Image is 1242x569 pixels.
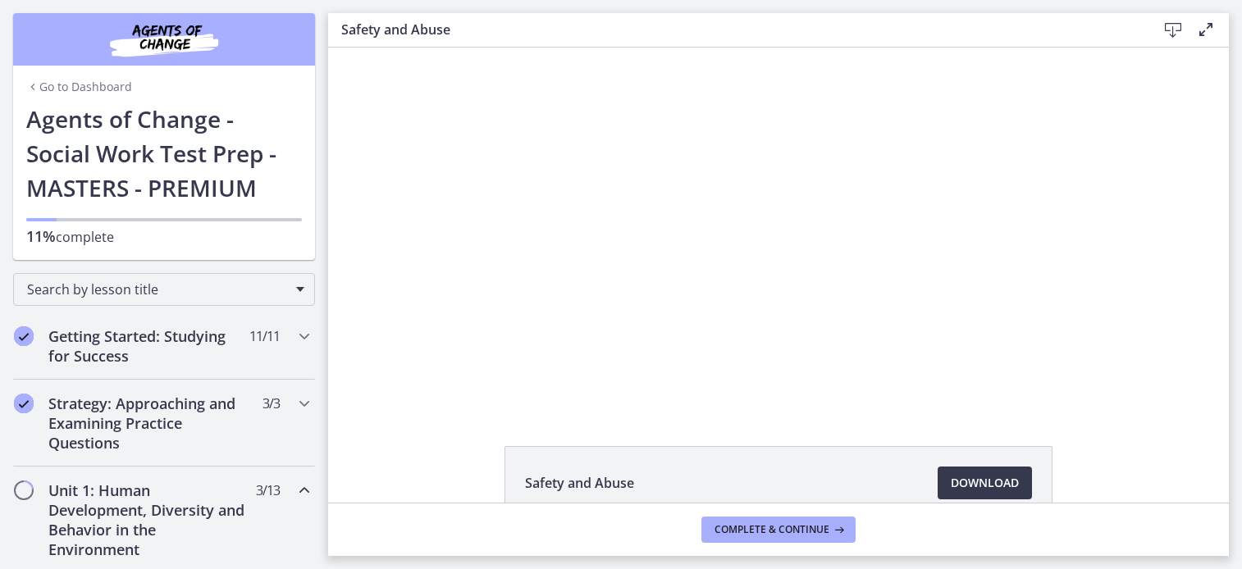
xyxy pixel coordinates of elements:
[48,394,249,453] h2: Strategy: Approaching and Examining Practice Questions
[14,394,34,413] i: Completed
[66,20,263,59] img: Agents of Change Social Work Test Prep
[249,326,280,346] span: 11 / 11
[525,473,634,493] span: Safety and Abuse
[951,473,1019,493] span: Download
[26,102,302,205] h1: Agents of Change - Social Work Test Prep - MASTERS - PREMIUM
[328,48,1229,408] iframe: Video Lesson
[27,280,288,298] span: Search by lesson title
[14,326,34,346] i: Completed
[256,480,280,500] span: 3 / 13
[938,467,1032,499] a: Download
[48,326,249,366] h2: Getting Started: Studying for Success
[263,394,280,413] span: 3 / 3
[48,480,249,559] h2: Unit 1: Human Development, Diversity and Behavior in the Environment
[715,523,829,536] span: Complete & continue
[701,517,856,543] button: Complete & continue
[341,20,1130,39] h3: Safety and Abuse
[13,273,315,306] div: Search by lesson title
[26,226,302,247] p: complete
[26,226,56,246] span: 11%
[26,79,132,95] a: Go to Dashboard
